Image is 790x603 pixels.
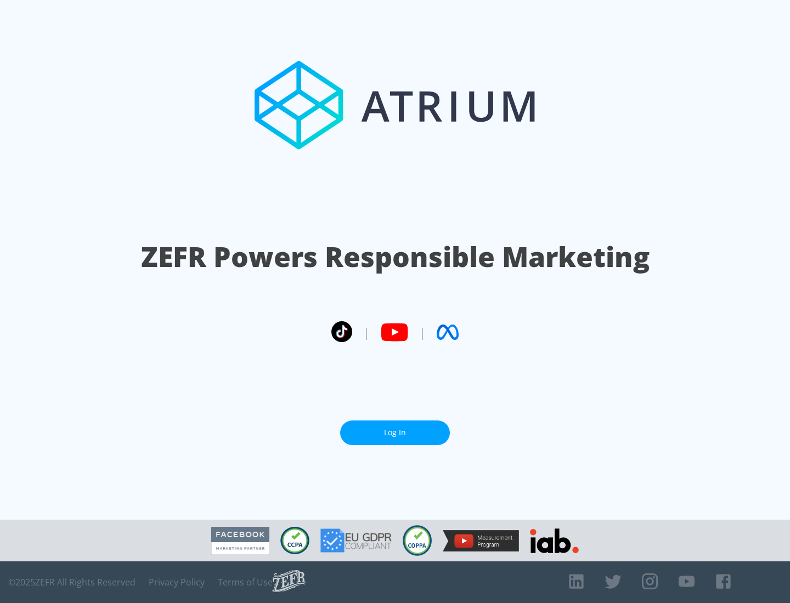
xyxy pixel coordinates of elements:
span: © 2025 ZEFR All Rights Reserved [8,577,136,588]
img: YouTube Measurement Program [443,530,519,551]
span: | [419,324,426,340]
img: CCPA Compliant [280,527,309,554]
span: | [363,324,370,340]
img: COPPA Compliant [403,525,432,556]
a: Log In [340,420,450,445]
img: GDPR Compliant [320,528,392,553]
a: Terms of Use [218,577,273,588]
img: IAB [530,528,579,553]
h1: ZEFR Powers Responsible Marketing [141,238,650,276]
img: Facebook Marketing Partner [211,527,269,555]
a: Privacy Policy [149,577,205,588]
